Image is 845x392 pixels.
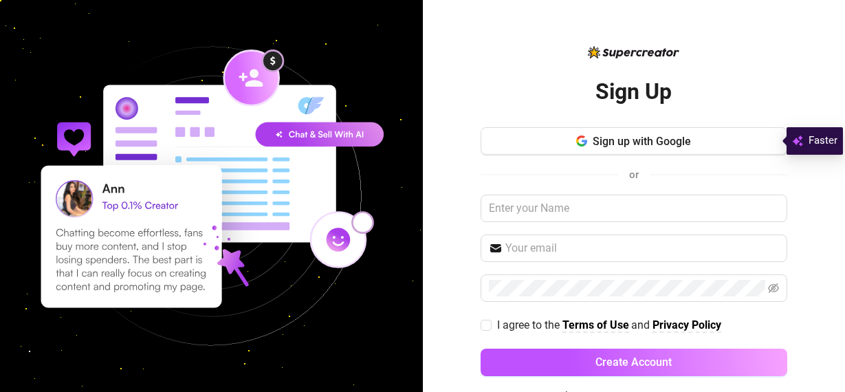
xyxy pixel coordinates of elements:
[481,127,787,155] button: Sign up with Google
[588,46,679,58] img: logo-BBDzfeDw.svg
[562,318,629,331] strong: Terms of Use
[481,349,787,376] button: Create Account
[768,283,779,294] span: eye-invisible
[631,318,652,331] span: and
[593,135,691,148] span: Sign up with Google
[652,318,721,333] a: Privacy Policy
[481,195,787,222] input: Enter your Name
[629,168,639,181] span: or
[505,240,779,257] input: Your email
[595,78,672,106] h2: Sign Up
[792,133,803,149] img: svg%3e
[562,318,629,333] a: Terms of Use
[652,318,721,331] strong: Privacy Policy
[595,356,672,369] span: Create Account
[497,318,562,331] span: I agree to the
[809,133,837,149] span: Faster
